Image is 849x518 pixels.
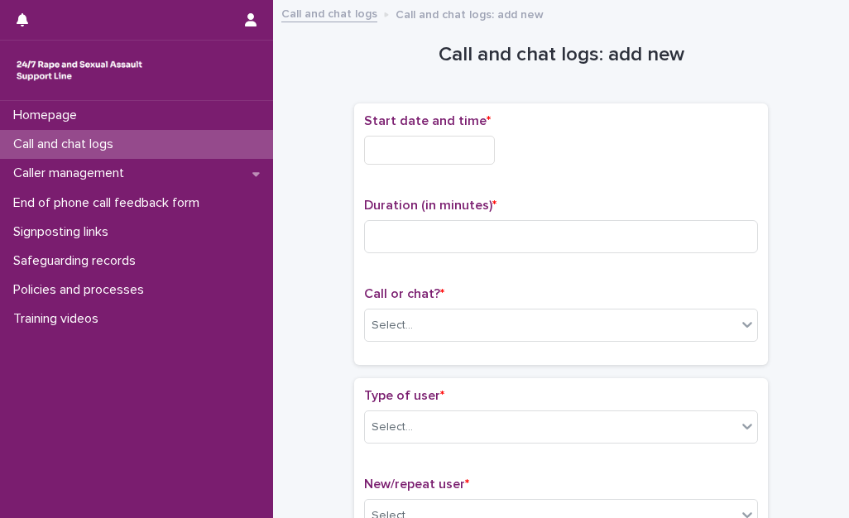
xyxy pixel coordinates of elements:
[396,4,544,22] p: Call and chat logs: add new
[372,317,413,334] div: Select...
[364,477,469,491] span: New/repeat user
[364,389,444,402] span: Type of user
[7,165,137,181] p: Caller management
[7,311,112,327] p: Training videos
[281,3,377,22] a: Call and chat logs
[7,195,213,211] p: End of phone call feedback form
[7,253,149,269] p: Safeguarding records
[7,108,90,123] p: Homepage
[7,224,122,240] p: Signposting links
[7,282,157,298] p: Policies and processes
[354,43,768,67] h1: Call and chat logs: add new
[7,137,127,152] p: Call and chat logs
[364,199,496,212] span: Duration (in minutes)
[372,419,413,436] div: Select...
[13,54,146,87] img: rhQMoQhaT3yELyF149Cw
[364,287,444,300] span: Call or chat?
[364,114,491,127] span: Start date and time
